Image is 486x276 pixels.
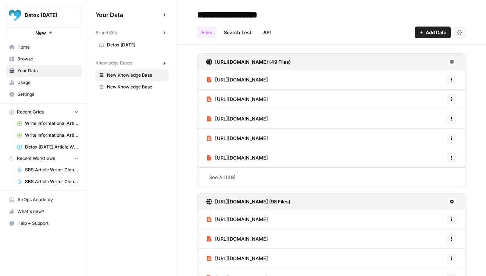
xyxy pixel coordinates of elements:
a: Usage [6,77,82,88]
h3: [URL][DOMAIN_NAME] (98 Files) [215,198,290,205]
a: Write Informational Article [14,118,82,129]
a: New Knowledge Base [96,69,169,81]
a: [URL][DOMAIN_NAME] [206,148,268,167]
a: Write Informational Article [14,129,82,141]
button: Recent Grids [6,106,82,118]
h3: [URL][DOMAIN_NAME] (49 Files) [215,58,291,66]
span: Your Data [96,10,160,19]
a: [URL][DOMAIN_NAME] (49 Files) [206,54,291,70]
span: New Knowledge Base [107,84,165,90]
button: What's new? [6,206,82,217]
button: Workspace: Detox Today [6,6,82,24]
button: Add Data [415,27,451,38]
span: Write Informational Article [25,132,79,139]
span: Browse [17,56,79,62]
button: New [6,27,82,38]
span: Your Data [17,67,79,74]
a: Browse [6,53,82,65]
div: What's new? [6,206,82,217]
a: Detox [DATE] [96,39,169,51]
a: [URL][DOMAIN_NAME] [206,70,268,89]
span: Help + Support [17,220,79,227]
a: Search Test [219,27,256,38]
a: See All (49) [197,168,465,187]
a: Detox [DATE] Article Writer Grid [14,141,82,153]
span: Brand Kits [96,29,117,36]
span: [URL][DOMAIN_NAME] [215,216,268,223]
span: SBS Article Writer Clone v1 [25,167,79,173]
span: [URL][DOMAIN_NAME] [215,95,268,103]
a: [URL][DOMAIN_NAME] [206,229,268,248]
a: [URL][DOMAIN_NAME] [206,109,268,128]
span: [URL][DOMAIN_NAME] [215,134,268,142]
a: Settings [6,88,82,100]
button: Recent Workflows [6,153,82,164]
span: Home [17,44,79,50]
span: [URL][DOMAIN_NAME] [215,115,268,122]
span: [URL][DOMAIN_NAME] [215,76,268,83]
span: New [35,29,46,36]
span: Knowledge Bases [96,60,132,66]
a: AirOps Academy [6,194,82,206]
span: Detox [DATE] [107,42,165,48]
span: New Knowledge Base [107,72,165,78]
span: Detox [DATE] [25,11,69,19]
a: [URL][DOMAIN_NAME] [206,249,268,268]
span: Write Informational Article [25,120,79,127]
a: [URL][DOMAIN_NAME] [206,90,268,109]
span: Add Data [426,29,446,36]
a: Home [6,41,82,53]
a: SBS Article Writer Clone v2 [14,176,82,188]
a: Files [197,27,217,38]
span: Usage [17,79,79,86]
button: Help + Support [6,217,82,229]
span: Settings [17,91,79,98]
span: SBS Article Writer Clone v2 [25,178,79,185]
span: AirOps Academy [17,196,79,203]
span: Detox [DATE] Article Writer Grid [25,144,79,150]
span: [URL][DOMAIN_NAME] [215,235,268,242]
a: [URL][DOMAIN_NAME] [206,210,268,229]
img: Detox Today Logo [8,8,22,22]
a: [URL][DOMAIN_NAME] (98 Files) [206,193,290,210]
a: API [259,27,275,38]
span: Recent Workflows [17,155,55,162]
span: [URL][DOMAIN_NAME] [215,255,268,262]
span: [URL][DOMAIN_NAME] [215,154,268,161]
a: [URL][DOMAIN_NAME] [206,129,268,148]
a: Your Data [6,65,82,77]
a: SBS Article Writer Clone v1 [14,164,82,176]
span: Recent Grids [17,109,44,115]
a: New Knowledge Base [96,81,169,93]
